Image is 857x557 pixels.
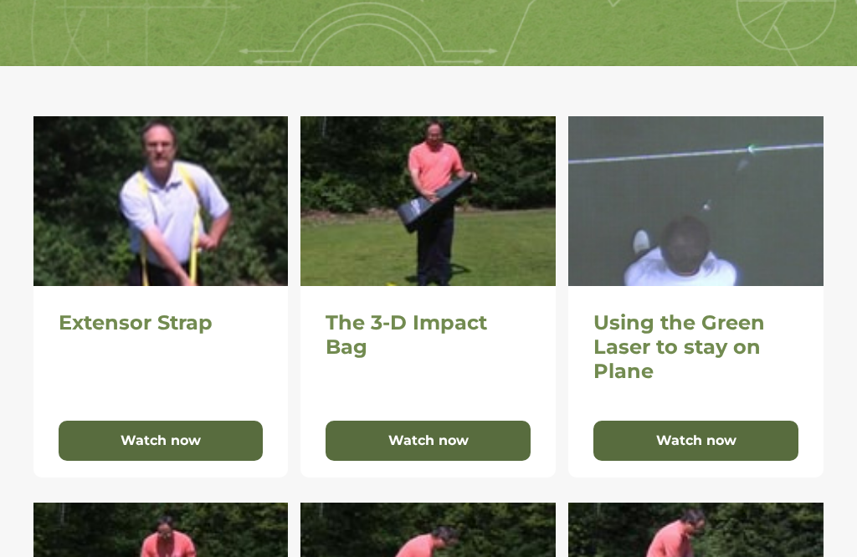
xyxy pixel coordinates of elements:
[326,311,531,360] h2: The 3-D Impact Bag
[59,421,264,461] button: Watch now
[593,311,798,383] h2: Using the Green Laser to stay on Plane
[593,421,798,461] button: Watch now
[326,421,531,461] button: Watch now
[59,311,264,335] h2: Extensor Strap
